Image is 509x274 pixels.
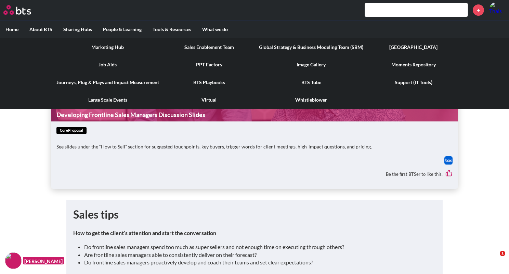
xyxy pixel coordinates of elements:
[24,21,58,38] label: About BTS
[486,251,502,267] iframe: Intercom live chat
[489,2,506,18] a: Profile
[444,156,453,165] img: Box logo
[473,4,484,16] a: +
[500,251,505,256] span: 1
[444,156,453,165] a: Download file from Box
[58,21,97,38] label: Sharing Hubs
[73,207,436,222] h1: Sales tips
[84,243,430,251] li: Do frontline sales managers spend too much as super sellers and not enough time on executing thro...
[84,251,430,259] li: Are frontline sales managers able to consistently deliver on their forecast?
[197,21,233,38] label: What we do
[73,230,216,236] strong: How to get the client’s attention and start the conversation
[3,5,31,15] img: BTS Logo
[56,165,453,184] div: Be the first BTSer to like this.
[84,259,430,266] li: Do frontline sales managers proactively develop and coach their teams and set clear expectations?
[56,143,453,150] p: See slides under the “How to Sell” section for suggested touchpoints, key buyers, trigger words f...
[97,21,147,38] label: People & Learning
[147,21,197,38] label: Tools & Resources
[56,127,87,134] span: coreProposal
[489,2,506,18] img: Thais Cardoso
[51,108,458,121] a: Developing Frontline Sales Managers Discussion Slides
[23,257,64,265] figcaption: [PERSON_NAME]
[3,5,44,15] a: Go home
[5,252,22,269] img: F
